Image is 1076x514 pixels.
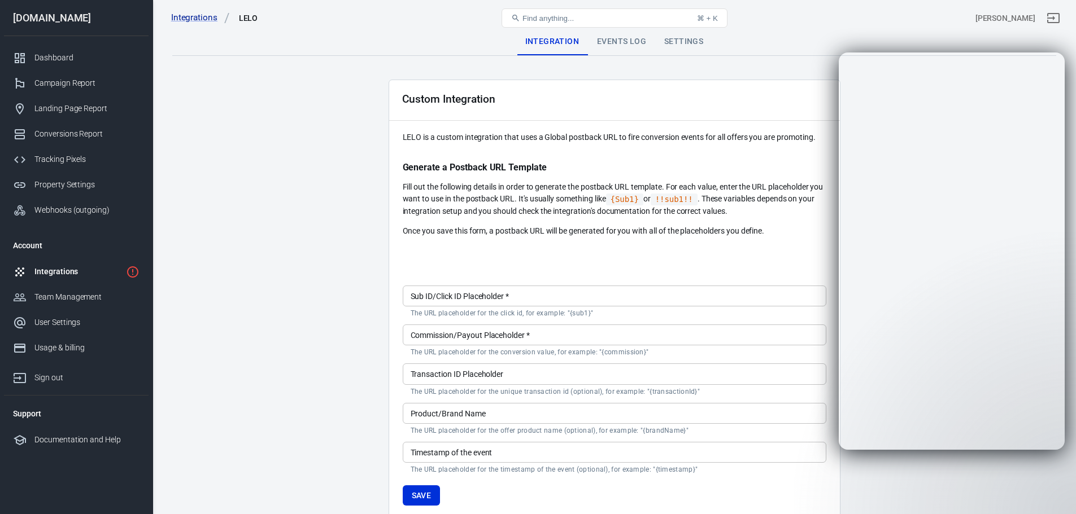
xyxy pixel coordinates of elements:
[4,197,149,223] a: Webhooks (outgoing)
[34,342,140,354] div: Usage & billing
[522,14,574,23] span: Find anything...
[4,310,149,335] a: User Settings
[4,335,149,361] a: Usage & billing
[403,225,826,237] p: Once you save this form, a postback URL will be generated for you with all of the placeholders yo...
[34,266,121,278] div: Integrations
[4,232,149,259] li: Account
[34,317,140,328] div: User Settings
[34,179,140,191] div: Property Settings
[34,52,140,64] div: Dashboard
[4,13,149,23] div: [DOMAIN_NAME]
[502,8,728,28] button: Find anything...⌘ + K
[403,285,826,306] input: {sub1}
[34,128,140,140] div: Conversions Report
[34,204,140,216] div: Webhooks (outgoing)
[34,372,140,384] div: Sign out
[411,465,818,474] p: The URL placeholder for the timestamp of the event (optional), for example: "{timestamp}"
[1040,5,1067,32] a: Sign out
[403,403,826,424] input: {brandName}
[403,131,826,143] p: LELO is a custom integration that uses a Global postback URL to fire conversion events for all of...
[697,14,718,23] div: ⌘ + K
[411,387,818,396] p: The URL placeholder for the unique transaction id (optional), for example: "{transactionId}"
[34,153,140,165] div: Tracking Pixels
[1038,459,1065,486] iframe: Intercom live chat
[606,194,643,205] code: Click to copy
[4,96,149,121] a: Landing Page Report
[4,45,149,71] a: Dashboard
[4,259,149,284] a: Integrations
[402,93,495,105] div: Custom Integration
[403,161,826,173] p: Generate a Postback URL Template
[403,181,826,217] p: Fill out the following details in order to generate the postback URL template. For each value, en...
[588,28,655,55] div: Events Log
[411,348,818,357] p: The URL placeholder for the conversion value, for example: "{commission}"
[403,442,826,463] input: {timestamp}
[839,52,1065,450] iframe: Intercom live chat
[34,291,140,303] div: Team Management
[4,71,149,96] a: Campaign Report
[411,309,818,318] p: The URL placeholder for the click id, for example: "{sub1}"
[403,324,826,345] input: {commission}
[411,426,818,435] p: The URL placeholder for the offer product name (optional), for example: "{brandName}"
[403,363,826,384] input: {transactionId}
[239,12,258,24] div: LELO
[975,12,1035,24] div: Account id: ALiREBa8
[4,121,149,147] a: Conversions Report
[34,434,140,446] div: Documentation and Help
[655,28,712,55] div: Settings
[651,194,698,205] code: Click to copy
[126,265,140,279] svg: 1 networks not verified yet
[403,485,441,506] button: Save
[4,147,149,172] a: Tracking Pixels
[34,77,140,89] div: Campaign Report
[4,400,149,427] li: Support
[171,12,230,24] a: Integrations
[4,284,149,310] a: Team Management
[4,361,149,390] a: Sign out
[516,28,588,55] div: Integration
[34,103,140,115] div: Landing Page Report
[4,172,149,197] a: Property Settings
